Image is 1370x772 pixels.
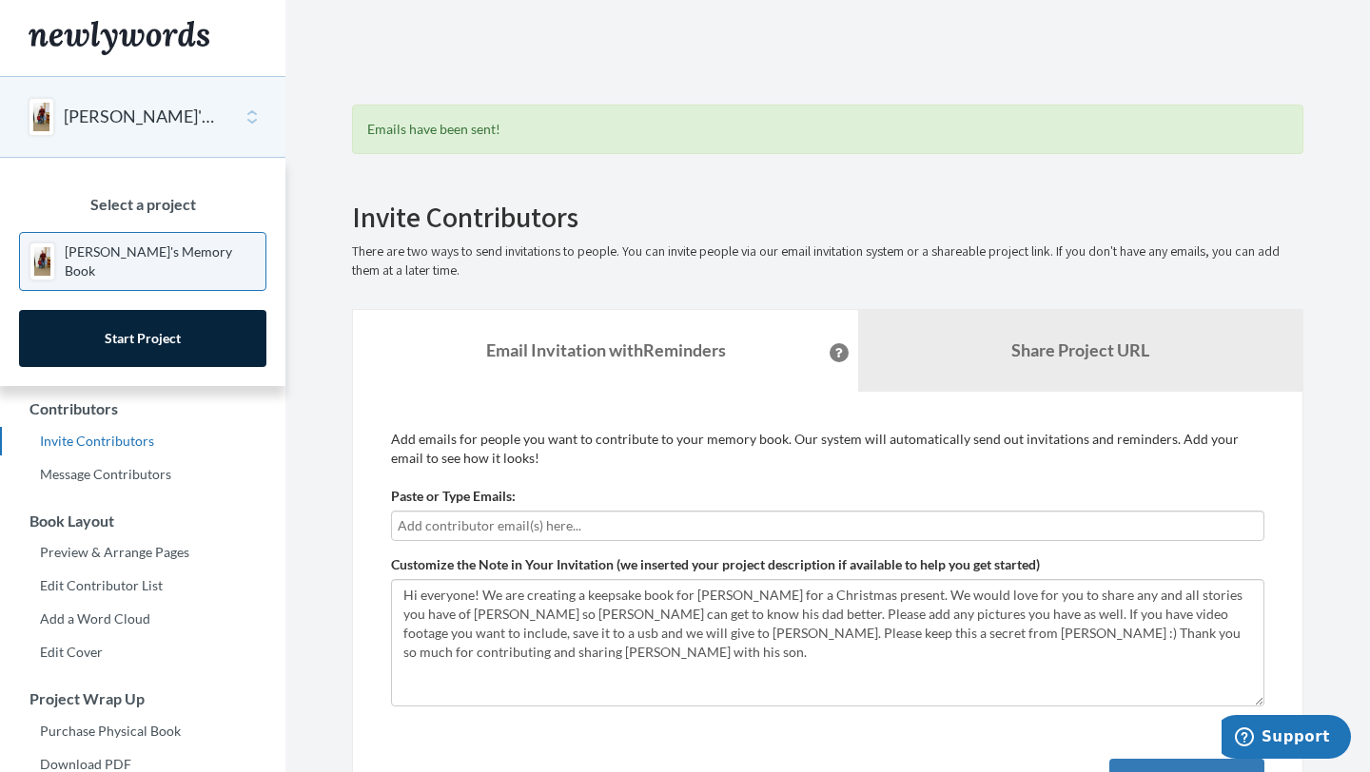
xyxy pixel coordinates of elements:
[19,310,266,367] a: Start Project
[19,232,266,291] a: [PERSON_NAME]'s Memory Book
[64,105,218,129] button: [PERSON_NAME]'s Memory Book
[391,487,516,506] label: Paste or Type Emails:
[1,512,285,530] h3: Book Layout
[352,105,1303,154] div: Emails have been sent!
[1011,339,1149,360] b: Share Project URL
[1,400,285,417] h3: Contributors
[398,515,1258,536] input: Add contributor email(s) here...
[29,21,209,55] img: Newlywords logo
[1,690,285,707] h3: Project Wrap Up
[352,242,1303,280] p: There are two ways to send invitations to people. You can invite people via our email invitation ...
[391,579,1264,706] textarea: Hi everyone! We are creating a keepsake book for [PERSON_NAME] for a Christmas present. We would ...
[391,430,1264,468] p: Add emails for people you want to contribute to your memory book. Our system will automatically s...
[391,555,1040,574] label: Customize the Note in Your Invitation (we inserted your project description if available to help ...
[1222,715,1351,762] iframe: Opens a widget where you can chat to one of our agents
[486,339,726,360] strong: Email Invitation with Reminders
[19,196,266,213] h3: Select a project
[352,202,1303,233] h2: Invite Contributors
[65,242,256,280] p: [PERSON_NAME]'s Memory Book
